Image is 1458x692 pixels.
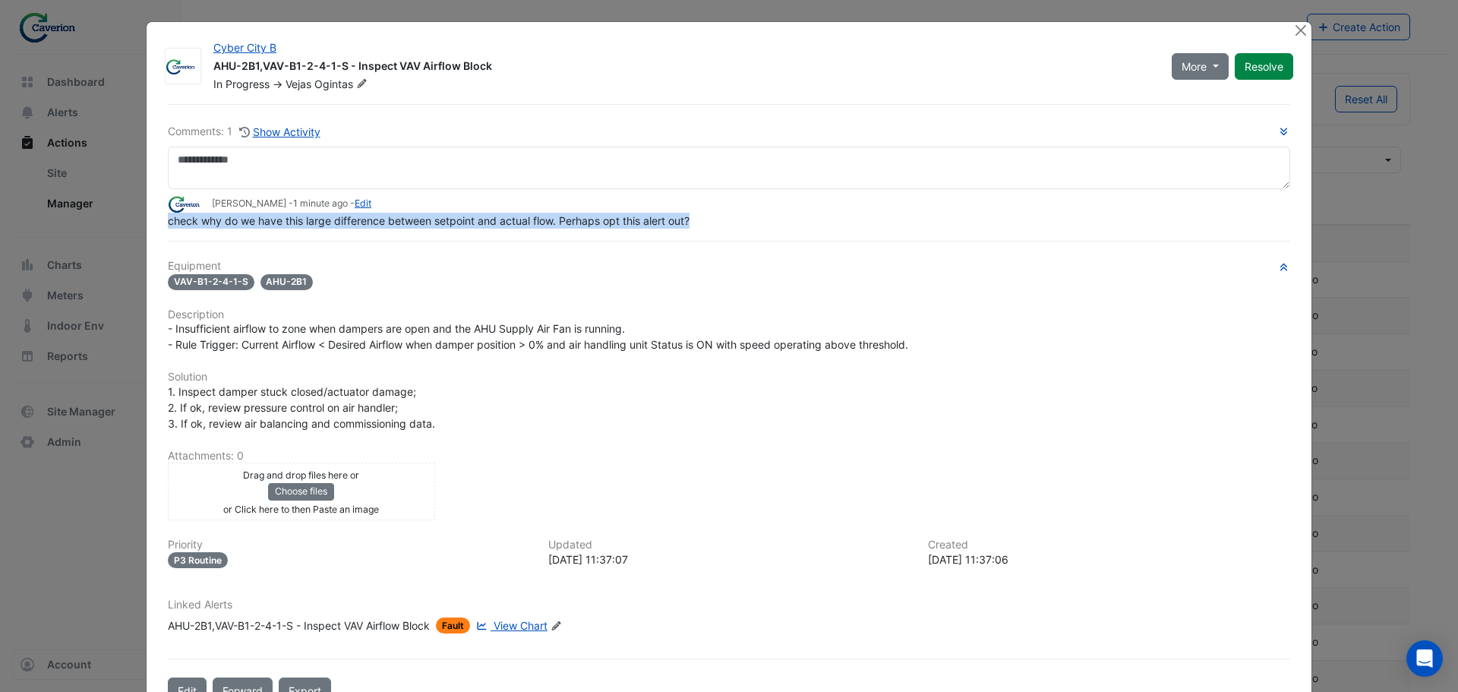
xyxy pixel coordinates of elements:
[551,621,562,632] fa-icon: Edit Linked Alerts
[268,483,334,500] button: Choose files
[286,77,311,90] span: Vejas
[168,260,1290,273] h6: Equipment
[166,59,200,74] img: Caverion
[293,197,348,209] span: 2025-08-11 11:37:07
[355,197,371,209] a: Edit
[1406,640,1443,677] div: Open Intercom Messenger
[436,618,470,634] span: Fault
[213,77,270,90] span: In Progress
[314,77,371,92] span: Ogintas
[1182,58,1207,74] span: More
[1235,53,1293,80] button: Resolve
[223,504,379,515] small: or Click here to then Paste an image
[168,552,228,568] div: P3 Routine
[243,469,359,481] small: Drag and drop files here or
[168,308,1290,321] h6: Description
[928,551,1290,567] div: [DATE] 11:37:06
[168,539,530,551] h6: Priority
[168,450,1290,463] h6: Attachments: 0
[548,551,910,567] div: [DATE] 11:37:07
[548,539,910,551] h6: Updated
[260,274,314,290] span: AHU-2B1
[213,58,1153,77] div: AHU-2B1,VAV-B1-2-4-1-S - Inspect VAV Airflow Block
[273,77,282,90] span: ->
[238,123,321,141] button: Show Activity
[494,619,548,632] span: View Chart
[928,539,1290,551] h6: Created
[168,599,1290,611] h6: Linked Alerts
[213,41,276,54] a: Cyber City B
[1172,53,1229,80] button: More
[168,274,254,290] span: VAV-B1-2-4-1-S
[1292,22,1308,38] button: Close
[168,214,690,227] span: check why do we have this large difference between setpoint and actual flow. Perhaps opt this ale...
[168,618,430,634] div: AHU-2B1,VAV-B1-2-4-1-S - Inspect VAV Airflow Block
[212,197,371,210] small: [PERSON_NAME] - -
[168,322,908,351] span: - Insufficient airflow to zone when dampers are open and the AHU Supply Air Fan is running. - Rul...
[168,385,435,430] span: 1. Inspect damper stuck closed/actuator damage; 2. If ok, review pressure control on air handler;...
[473,618,548,634] a: View Chart
[168,123,321,141] div: Comments: 1
[168,371,1290,384] h6: Solution
[168,196,206,213] img: Caverion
